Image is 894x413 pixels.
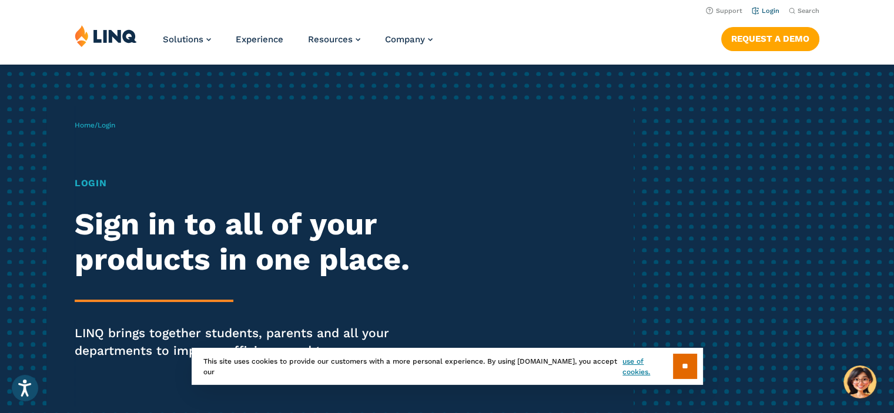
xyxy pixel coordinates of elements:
span: Company [385,34,425,45]
a: Support [706,7,742,15]
p: LINQ brings together students, parents and all your departments to improve efficiency and transpa... [75,324,419,360]
a: use of cookies. [622,356,672,377]
span: Search [798,7,819,15]
h2: Sign in to all of your products in one place. [75,207,419,277]
a: Resources [308,34,360,45]
img: LINQ | K‑12 Software [75,25,137,47]
a: Login [752,7,779,15]
a: Company [385,34,433,45]
nav: Button Navigation [721,25,819,51]
button: Hello, have a question? Let’s chat. [843,365,876,398]
span: Solutions [163,34,203,45]
div: This site uses cookies to provide our customers with a more personal experience. By using [DOMAIN... [192,348,703,385]
nav: Primary Navigation [163,25,433,63]
a: Solutions [163,34,211,45]
h1: Login [75,176,419,190]
button: Open Search Bar [789,6,819,15]
span: Resources [308,34,353,45]
a: Request a Demo [721,27,819,51]
a: Home [75,121,95,129]
span: Login [98,121,115,129]
span: / [75,121,115,129]
a: Experience [236,34,283,45]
